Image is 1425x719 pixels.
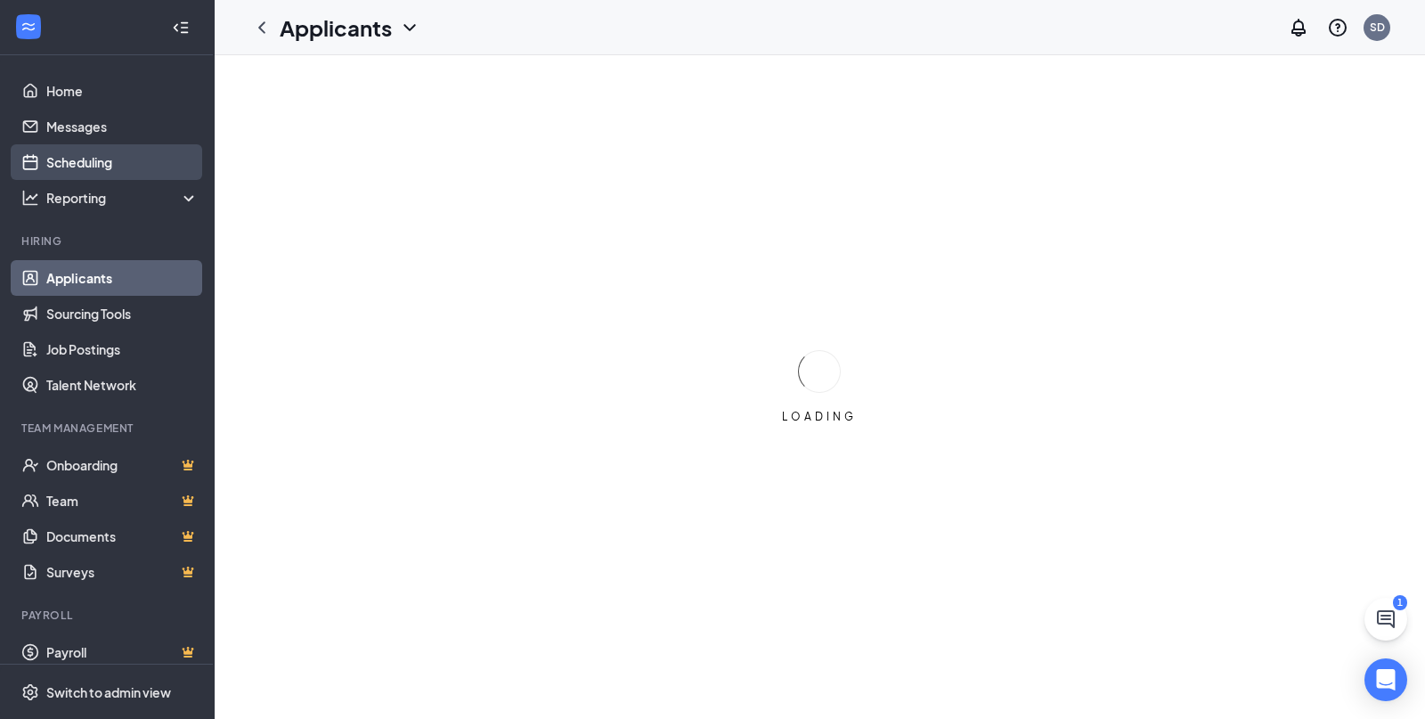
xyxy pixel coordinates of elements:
a: Job Postings [46,331,199,367]
div: Team Management [21,421,195,436]
svg: Collapse [172,19,190,37]
a: Talent Network [46,367,199,403]
div: Switch to admin view [46,683,171,701]
div: Open Intercom Messenger [1364,658,1407,701]
svg: QuestionInfo [1327,17,1348,38]
svg: ChatActive [1375,609,1396,630]
a: TeamCrown [46,483,199,519]
svg: ChevronLeft [251,17,273,38]
a: PayrollCrown [46,634,199,670]
button: ChatActive [1364,598,1407,641]
svg: WorkstreamLogo [20,18,37,36]
h1: Applicants [280,12,392,43]
div: Reporting [46,189,199,207]
div: LOADING [775,409,864,424]
div: SD [1370,20,1385,35]
a: Scheduling [46,144,199,180]
div: Hiring [21,233,195,249]
svg: ChevronDown [399,17,420,38]
a: OnboardingCrown [46,447,199,483]
a: Messages [46,109,199,144]
svg: Analysis [21,189,39,207]
a: Sourcing Tools [46,296,199,331]
a: Home [46,73,199,109]
div: Payroll [21,608,195,623]
svg: Notifications [1288,17,1309,38]
a: SurveysCrown [46,554,199,590]
svg: Settings [21,683,39,701]
a: DocumentsCrown [46,519,199,554]
a: Applicants [46,260,199,296]
div: 1 [1393,595,1407,610]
